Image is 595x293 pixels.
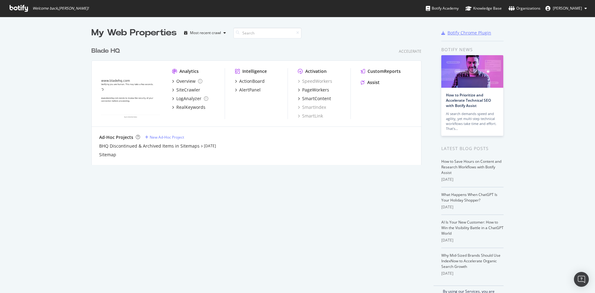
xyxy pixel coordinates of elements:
[446,111,499,131] div: AI search demands speed and agility, yet multi-step technical workflows take time and effort. Tha...
[298,95,331,102] a: SmartContent
[302,95,331,102] div: SmartContent
[233,28,302,38] input: Search
[176,95,201,102] div: LogAnalyzer
[361,79,380,86] a: Assist
[99,134,133,140] div: Ad-Hoc Projects
[465,5,502,11] div: Knowledge Base
[441,159,501,175] a: How to Save Hours on Content and Research Workflows with Botify Assist
[99,68,162,118] img: www.bladehq.com
[298,113,323,119] a: SmartLink
[145,135,184,140] a: New Ad-Hoc Project
[150,135,184,140] div: New Ad-Hoc Project
[441,192,497,203] a: What Happens When ChatGPT Is Your Holiday Shopper?
[91,39,426,165] div: grid
[91,47,122,55] a: Blade HQ
[242,68,267,74] div: Intelligence
[235,78,265,84] a: ActionBoard
[574,272,589,287] div: Open Intercom Messenger
[441,238,504,243] div: [DATE]
[99,152,116,158] a: Sitemap
[172,78,202,84] a: Overview
[441,220,504,236] a: AI Is Your New Customer: How to Win the Visibility Battle in a ChatGPT World
[441,46,504,53] div: Botify news
[441,145,504,152] div: Latest Blog Posts
[172,87,200,93] a: SiteCrawler
[239,78,265,84] div: ActionBoard
[509,5,540,11] div: Organizations
[441,204,504,210] div: [DATE]
[91,47,120,55] div: Blade HQ
[553,6,582,11] span: Aaron Porter
[540,3,592,13] button: [PERSON_NAME]
[33,6,89,11] span: Welcome back, [PERSON_NAME] !
[441,253,500,269] a: Why Mid-Sized Brands Should Use IndexNow to Accelerate Organic Search Growth
[91,27,177,39] div: My Web Properties
[441,271,504,276] div: [DATE]
[367,79,380,86] div: Assist
[204,143,216,149] a: [DATE]
[368,68,401,74] div: CustomReports
[441,177,504,182] div: [DATE]
[172,104,205,110] a: RealKeywords
[298,104,326,110] a: SmartIndex
[305,68,327,74] div: Activation
[182,28,228,38] button: Most recent crawl
[298,78,332,84] a: SpeedWorkers
[426,5,459,11] div: Botify Academy
[399,49,421,54] div: Accelerate
[235,87,261,93] a: AlertPanel
[176,78,196,84] div: Overview
[190,31,221,35] div: Most recent crawl
[172,95,208,102] a: LogAnalyzer
[441,55,503,88] img: How to Prioritize and Accelerate Technical SEO with Botify Assist
[447,30,491,36] div: Botify Chrome Plugin
[176,104,205,110] div: RealKeywords
[441,30,491,36] a: Botify Chrome Plugin
[298,87,329,93] a: PageWorkers
[179,68,199,74] div: Analytics
[446,92,491,108] a: How to Prioritize and Accelerate Technical SEO with Botify Assist
[361,68,401,74] a: CustomReports
[239,87,261,93] div: AlertPanel
[176,87,200,93] div: SiteCrawler
[99,143,200,149] a: BHQ Discontinued & Archived Items in Sitemaps
[302,87,329,93] div: PageWorkers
